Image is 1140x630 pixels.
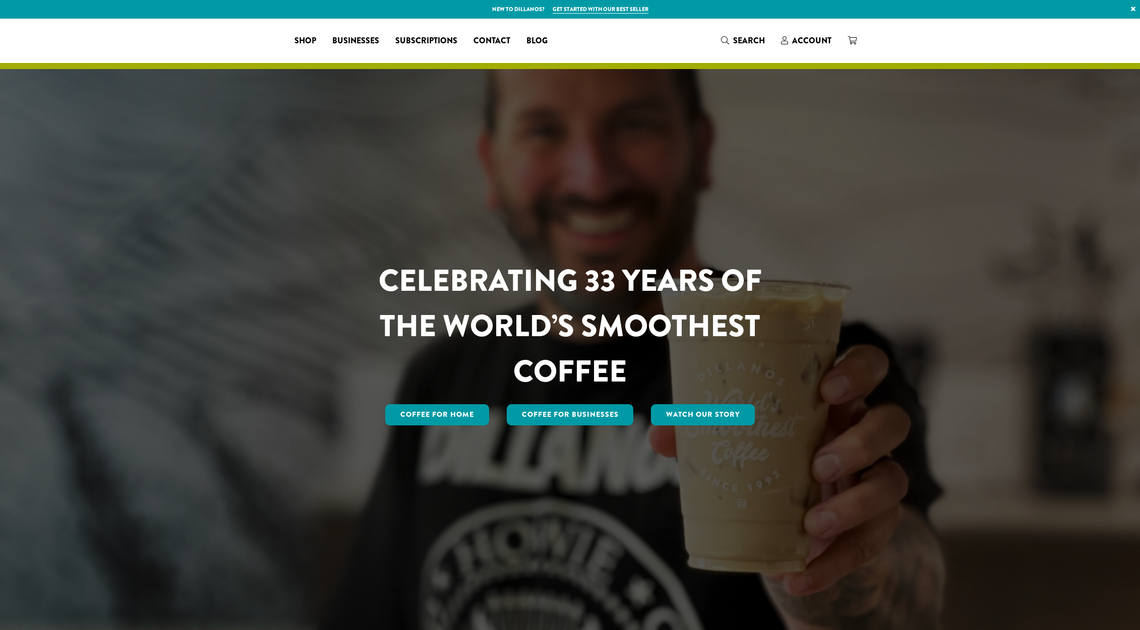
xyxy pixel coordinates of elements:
span: Contact [473,35,510,47]
a: Coffee For Businesses [507,404,634,425]
a: Search [713,32,773,49]
span: Blog [526,35,548,47]
a: Get started with our best seller [553,5,648,14]
h1: CELEBRATING 33 YEARS OF THE WORLD’S SMOOTHEST COFFEE [349,258,792,394]
a: Shop [286,33,324,49]
a: Watch Our Story [651,404,755,425]
a: Coffee for Home [385,404,489,425]
span: Shop [294,35,316,47]
span: Search [733,35,765,46]
span: Subscriptions [395,35,457,47]
span: Account [792,35,831,46]
span: Businesses [332,35,379,47]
